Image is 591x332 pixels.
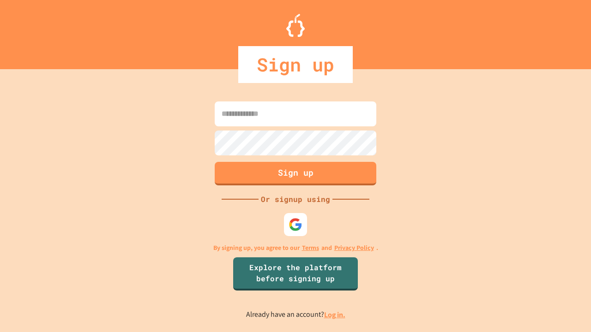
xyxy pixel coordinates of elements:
[334,243,374,253] a: Privacy Policy
[215,162,376,185] button: Sign up
[324,310,345,320] a: Log in.
[213,243,378,253] p: By signing up, you agree to our and .
[302,243,319,253] a: Terms
[289,218,302,231] img: google-icon.svg
[246,309,345,320] p: Already have an account?
[233,257,358,290] a: Explore the platform before signing up
[238,46,353,83] div: Sign up
[286,14,305,37] img: Logo.svg
[259,194,332,205] div: Or signup using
